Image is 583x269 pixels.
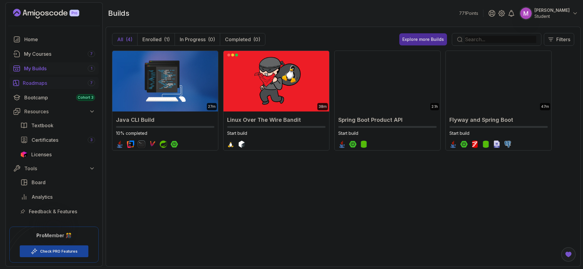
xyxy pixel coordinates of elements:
div: Home [24,36,95,43]
div: Explore more Builds [402,36,444,42]
img: sql logo [493,141,500,148]
span: Licenses [31,151,52,158]
span: Start build [338,131,358,136]
img: spring-boot logo [171,141,178,148]
a: Linux Over The Wire Bandit card38mLinux Over The Wire BanditStart buildlinux logobash logo [223,51,329,151]
img: bash logo [238,141,245,148]
img: Flyway and Spring Boot card [446,51,551,111]
button: In Progress(0) [175,33,220,45]
a: bootcamp [9,91,99,104]
img: spring-data-jpa logo [482,141,489,148]
a: licenses [17,148,99,161]
button: user profile image[PERSON_NAME]Student [520,7,578,19]
span: Board [32,179,46,186]
img: spring logo [160,141,167,148]
img: java logo [116,141,123,148]
div: (1) [164,36,170,43]
button: Completed(0) [220,33,265,45]
span: 7 [90,81,93,85]
button: Resources [9,106,99,117]
img: spring-boot logo [460,141,468,148]
button: Tools [9,163,99,174]
a: Java CLI Build card27mJava CLI Build10% completedjava logointellij logoterminal logomaven logospr... [112,51,218,151]
p: 2.1h [431,104,438,109]
a: builds [9,62,99,75]
div: (0) [253,36,260,43]
button: All(4) [112,33,137,45]
span: 7 [90,51,93,56]
span: Start build [449,131,469,136]
span: Cohort 3 [78,95,94,100]
button: Filters [544,33,574,46]
a: certificates [17,134,99,146]
div: Bootcamp [24,94,95,101]
img: Spring Boot Product API card [335,51,440,111]
img: java logo [338,141,346,148]
a: home [9,33,99,45]
div: Resources [24,108,95,115]
img: jetbrains icon [20,151,28,158]
button: Enrolled(1) [137,33,175,45]
img: intellij logo [127,141,134,148]
a: analytics [17,191,99,203]
div: My Courses [24,50,95,58]
img: linux logo [227,141,234,148]
h2: Java CLI Build [116,116,214,124]
a: Landing page [13,9,93,18]
a: feedback [17,205,99,218]
button: Explore more Builds [399,33,447,45]
a: Check PRO Features [40,249,77,254]
a: board [17,176,99,188]
h2: Flyway and Spring Boot [449,116,548,124]
div: My Builds [24,65,95,72]
div: Tools [24,165,95,172]
a: textbook [17,119,99,131]
button: Check PRO Features [19,245,89,257]
img: maven logo [149,141,156,148]
span: Textbook [31,122,53,129]
p: 47m [541,104,549,109]
h2: Spring Boot Product API [338,116,437,124]
h2: Linux Over The Wire Bandit [227,116,326,124]
div: Roadmaps [23,79,95,87]
p: 27m [208,104,216,109]
a: Flyway and Spring Boot card47mFlyway and Spring BootStart buildjava logospring-boot logoflyway lo... [445,51,552,151]
p: Student [534,13,570,19]
p: All [117,36,123,43]
a: Spring Boot Product API card2.1hSpring Boot Product APIStart buildjava logospring-boot logospring... [334,51,441,151]
a: roadmaps [9,77,99,89]
img: spring-data-jpa logo [360,141,367,148]
span: 10% completed [116,131,147,136]
a: courses [9,48,99,60]
img: Linux Over The Wire Bandit card [223,51,329,111]
div: (4) [126,36,132,43]
input: Search... [465,36,536,43]
span: Feedback & Features [29,208,77,215]
p: [PERSON_NAME] [534,7,570,13]
p: 38m [319,104,327,109]
span: 3 [90,138,93,142]
span: Certificates [32,136,58,144]
p: Enrolled [142,36,162,43]
button: Open Feedback Button [561,247,576,262]
p: 771 Points [459,10,478,16]
p: In Progress [180,36,206,43]
span: Analytics [32,193,53,201]
div: (0) [208,36,215,43]
h2: builds [108,8,129,18]
img: terminal logo [138,141,145,148]
img: Java CLI Build card [112,51,218,111]
span: 1 [91,66,92,71]
img: spring-boot logo [349,141,356,148]
img: user profile image [520,8,532,19]
p: Completed [225,36,251,43]
span: Start build [227,131,247,136]
img: postgres logo [504,141,511,148]
img: java logo [449,141,457,148]
p: Filters [556,36,570,43]
img: flyway logo [471,141,479,148]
